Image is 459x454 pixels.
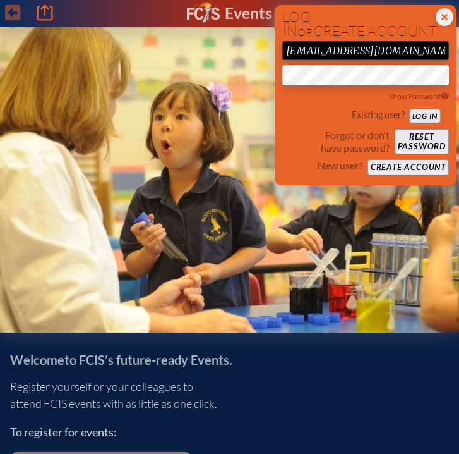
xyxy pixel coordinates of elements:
h1: Log in create account [282,10,449,39]
p: Welcome to FCIS’s future-ready Events. [10,353,343,367]
input: Email [282,41,449,60]
p: Register yourself or your colleagues to attend FCIS events with as little as one click. [10,378,343,412]
div: FCIS Events — Future ready [187,2,272,25]
p: Existing user? [352,109,405,120]
button: Log in [409,109,440,123]
button: Resetpassword [395,129,449,154]
p: To register for events: [10,424,343,441]
p: Forgot or don’t have password? [282,129,390,154]
span: or [297,26,313,39]
span: Show Password [389,92,450,101]
p: New user? [318,159,362,172]
button: Create account [367,159,449,175]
